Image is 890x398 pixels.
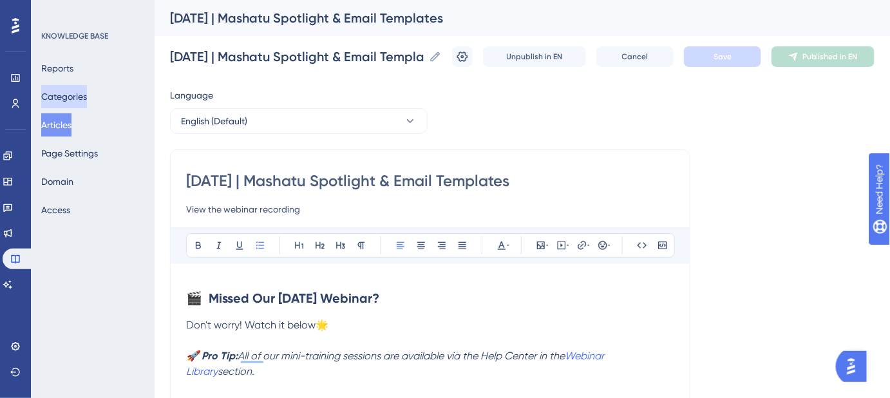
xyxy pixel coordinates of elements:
input: Article Description [186,202,674,217]
input: Article Title [186,171,674,191]
em: All of our mini-training sessions are available via the Help Center in the [238,350,565,362]
strong: 🎬 Missed Our [DATE] Webinar? [186,290,379,306]
span: Language [170,88,213,103]
button: Categories [41,85,87,108]
button: Page Settings [41,142,98,165]
div: KNOWLEDGE BASE [41,31,108,41]
span: Save [714,52,732,62]
button: Unpublish in EN [483,46,586,67]
button: Access [41,198,70,222]
span: Need Help? [30,3,80,19]
button: Domain [41,170,73,193]
em: section. [218,365,254,377]
strong: 🚀 Pro Tip: [186,350,238,362]
input: Article Name [170,48,424,66]
button: Save [684,46,761,67]
button: Reports [41,57,73,80]
button: Articles [41,113,71,137]
span: Don't worry! Watch it below🌟 [186,319,328,331]
span: English (Default) [181,113,247,129]
iframe: UserGuiding AI Assistant Launcher [836,347,875,386]
span: Cancel [622,52,649,62]
button: English (Default) [170,108,428,134]
span: Unpublish in EN [507,52,563,62]
button: Published in EN [772,46,875,67]
div: [DATE] | Mashatu Spotlight & Email Templates [170,9,842,27]
span: Published in EN [802,52,858,62]
button: Cancel [596,46,674,67]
